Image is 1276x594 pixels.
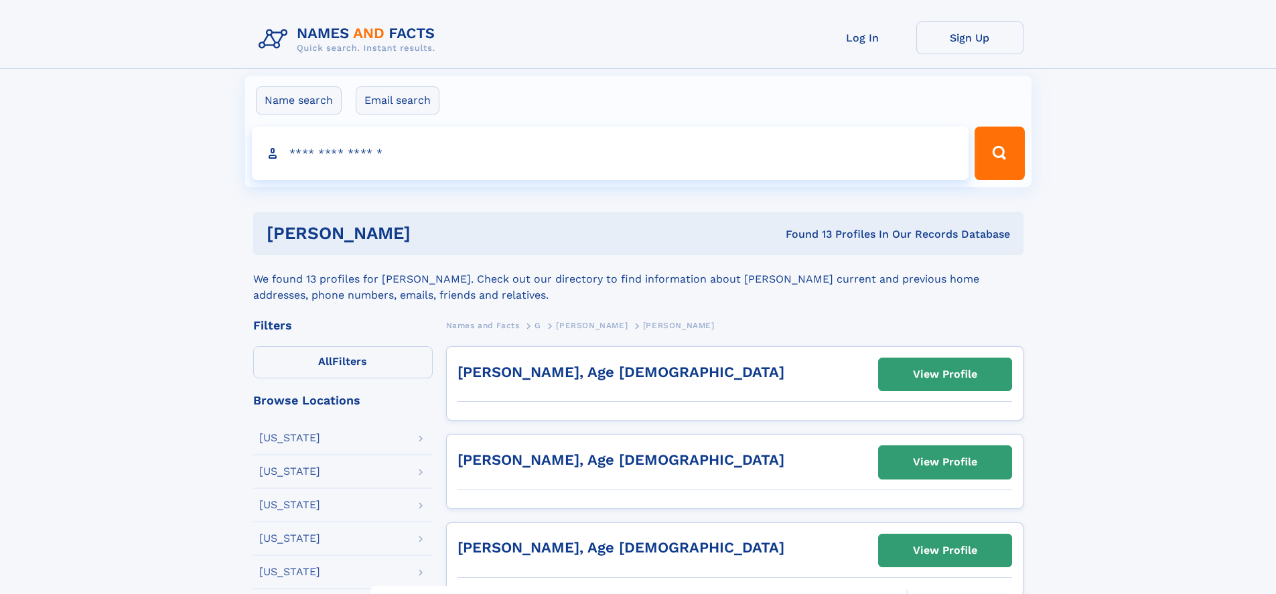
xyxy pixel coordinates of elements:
[913,359,977,390] div: View Profile
[318,355,332,368] span: All
[457,451,784,468] a: [PERSON_NAME], Age [DEMOGRAPHIC_DATA]
[356,86,439,115] label: Email search
[879,534,1011,567] a: View Profile
[253,394,433,406] div: Browse Locations
[879,358,1011,390] a: View Profile
[253,319,433,331] div: Filters
[267,225,598,242] h1: [PERSON_NAME]
[253,21,446,58] img: Logo Names and Facts
[252,127,969,180] input: search input
[556,321,628,330] span: [PERSON_NAME]
[259,500,320,510] div: [US_STATE]
[457,539,784,556] a: [PERSON_NAME], Age [DEMOGRAPHIC_DATA]
[598,227,1010,242] div: Found 13 Profiles In Our Records Database
[535,321,541,330] span: G
[256,86,342,115] label: Name search
[446,317,520,333] a: Names and Facts
[556,317,628,333] a: [PERSON_NAME]
[916,21,1023,54] a: Sign Up
[259,533,320,544] div: [US_STATE]
[259,567,320,577] div: [US_STATE]
[913,535,977,566] div: View Profile
[809,21,916,54] a: Log In
[913,447,977,477] div: View Profile
[643,321,715,330] span: [PERSON_NAME]
[253,346,433,378] label: Filters
[535,317,541,333] a: G
[253,255,1023,303] div: We found 13 profiles for [PERSON_NAME]. Check out our directory to find information about [PERSON...
[259,466,320,477] div: [US_STATE]
[975,127,1024,180] button: Search Button
[879,446,1011,478] a: View Profile
[457,364,784,380] a: [PERSON_NAME], Age [DEMOGRAPHIC_DATA]
[259,433,320,443] div: [US_STATE]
